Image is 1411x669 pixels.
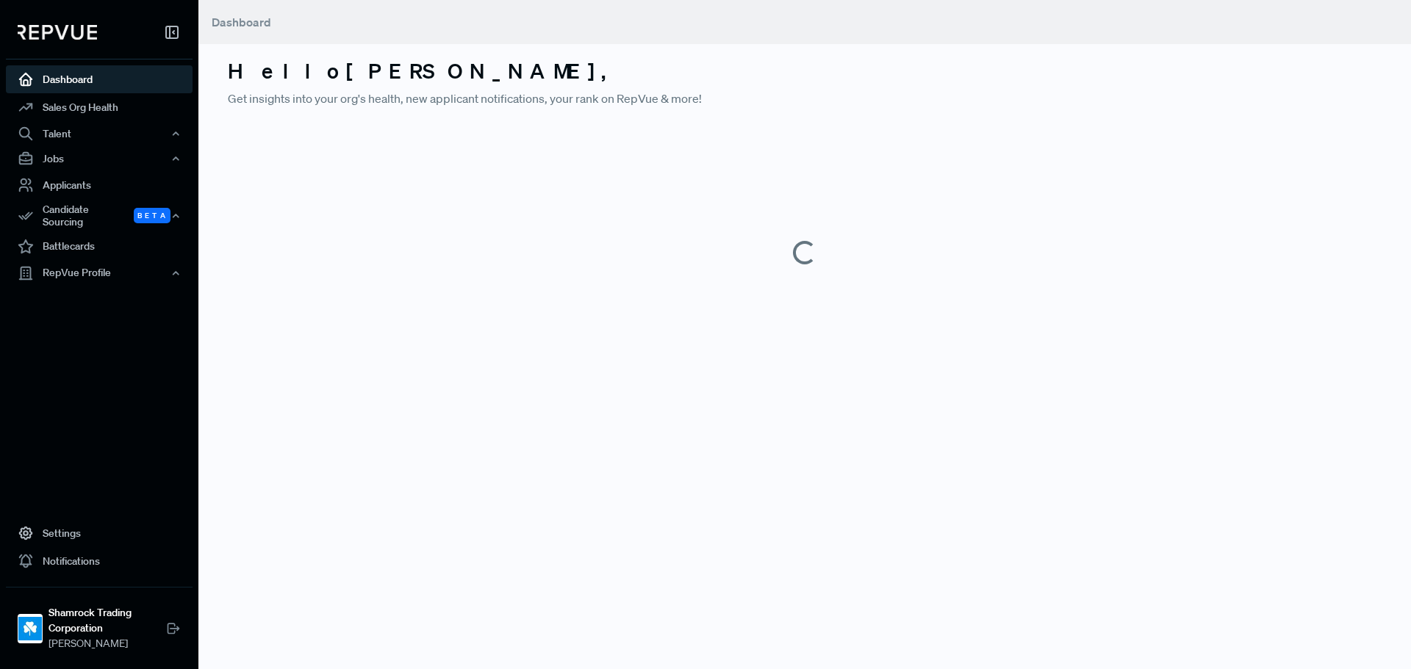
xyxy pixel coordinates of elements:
button: RepVue Profile [6,261,193,286]
span: Beta [134,208,170,223]
button: Candidate Sourcing Beta [6,199,193,233]
img: Shamrock Trading Corporation [18,617,42,640]
button: Talent [6,121,193,146]
span: [PERSON_NAME] [49,636,166,651]
button: Jobs [6,146,193,171]
strong: Shamrock Trading Corporation [49,605,166,636]
a: Applicants [6,171,193,199]
h3: Hello [PERSON_NAME] , [228,59,1382,84]
a: Settings [6,519,193,547]
img: RepVue [18,25,97,40]
span: Dashboard [212,15,271,29]
a: Dashboard [6,65,193,93]
a: Sales Org Health [6,93,193,121]
a: Shamrock Trading CorporationShamrock Trading Corporation[PERSON_NAME] [6,587,193,657]
a: Notifications [6,547,193,575]
div: Candidate Sourcing [6,199,193,233]
p: Get insights into your org's health, new applicant notifications, your rank on RepVue & more! [228,90,1382,107]
a: Battlecards [6,233,193,261]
